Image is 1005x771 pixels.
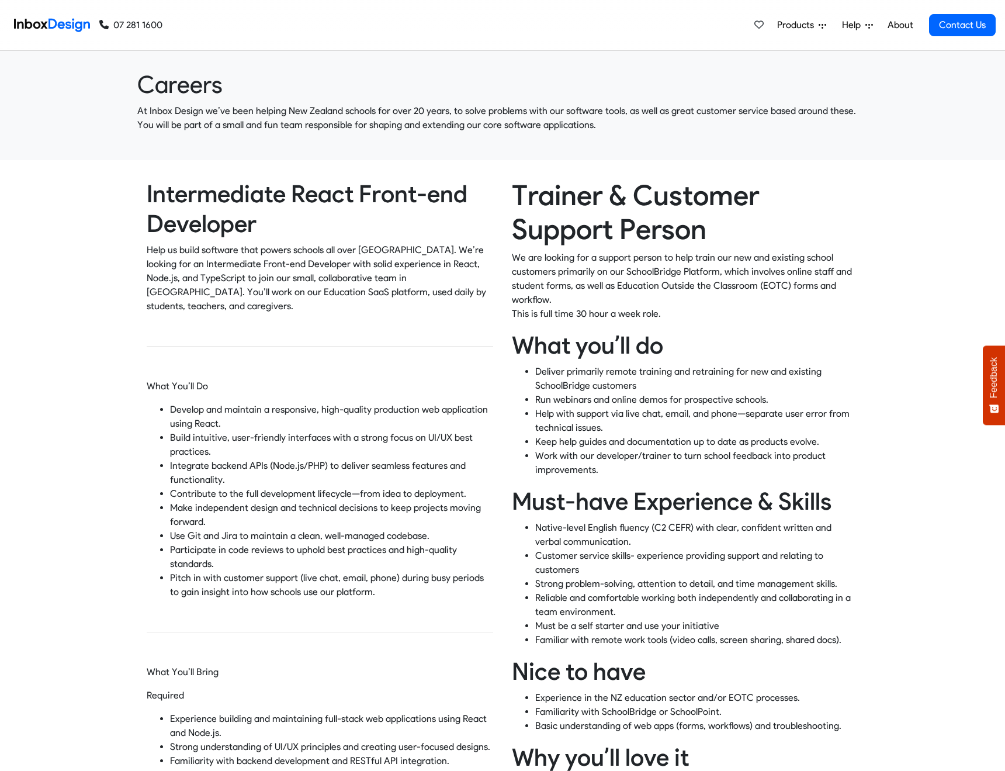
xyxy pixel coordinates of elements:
p: What You’ll Bring [147,665,493,679]
p: Develop and maintain a responsive, high-quality production web application using React. [170,403,493,431]
p: Contribute to the full development lifecycle—from idea to deployment. [170,487,493,501]
p: Familiar with remote work tools (video calls, screen sharing, shared docs). [535,633,858,647]
p: Deliver primarily remote training and retraining for new and existing SchoolBridge customers [535,365,858,393]
p: Must be a self starter and use your initiative [535,619,858,633]
p: Pitch in with customer support (live chat, email, phone) during busy periods to gain insight into... [170,571,493,599]
p: Keep help guides and documentation up to date as products evolve. [535,435,858,449]
p: Basic understanding of web apps (forms, workflows) and troubleshooting. [535,719,858,733]
a: About [884,13,916,37]
p: Participate in code reviews to uphold best practices and high-quality standards. [170,543,493,571]
p: Reliable and comfortable working both independently and collaborating in a team environment. [535,591,858,619]
a: Products [772,13,831,37]
a: Help [837,13,878,37]
p: At Inbox Design we’ve been helping New Zealand schools for over 20 years, to solve problems with ... [137,104,868,132]
p: Make independent design and technical decisions to keep projects moving forward. [170,501,493,529]
span: Help [842,18,865,32]
h1: Trainer & Customer Support Person [512,179,858,246]
span: Products [777,18,819,32]
p: Strong understanding of UI/UX principles and creating user-focused designs. [170,740,493,754]
p: Build intuitive, user-friendly interfaces with a strong focus on UI/UX best practices. [170,431,493,459]
p: We are looking for a support person to help train our new and existing school customers primarily... [512,251,858,321]
p: Help with support via live chat, email, and phone—separate user error from technical issues. [535,407,858,435]
p: Required [147,689,493,703]
h2: Must-have Experience & Skills [512,486,858,516]
h2: Nice to have [512,656,858,686]
button: Feedback - Show survey [983,345,1005,425]
a: 07 281 1600 [99,18,162,32]
span: Feedback [989,357,999,398]
p: Run webinars and online demos for prospective schools. [535,393,858,407]
h2: What you’ll do [512,330,858,360]
p: Native-level English fluency (C2 CEFR) with clear, confident written and verbal communication. [535,521,858,549]
a: Contact Us [929,14,996,36]
p: Experience building and maintaining full-stack web applications using React and Node.js. [170,712,493,740]
p: Familiarity with SchoolBridge or SchoolPoint. [535,705,858,719]
p: Strong problem-solving, attention to detail, and time management skills. [535,577,858,591]
p: Work with our developer/trainer to turn school feedback into product improvements. [535,449,858,477]
p: Help us build software that powers schools all over [GEOGRAPHIC_DATA]. We’re looking for an Inter... [147,243,493,313]
p: What You’ll Do [147,379,493,393]
p: Familiarity with backend development and RESTful API integration. [170,754,493,768]
heading: Careers [137,70,868,99]
p: Integrate backend APIs (Node.js/PHP) to deliver seamless features and functionality. [170,459,493,487]
h2: Intermediate React Front-end Developer [147,179,493,238]
p: Use Git and Jira to maintain a clean, well-managed codebase. [170,529,493,543]
p: Experience in the NZ education sector and/or EOTC processes. [535,691,858,705]
p: Customer service skills- experience providing support and relating to customers [535,549,858,577]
